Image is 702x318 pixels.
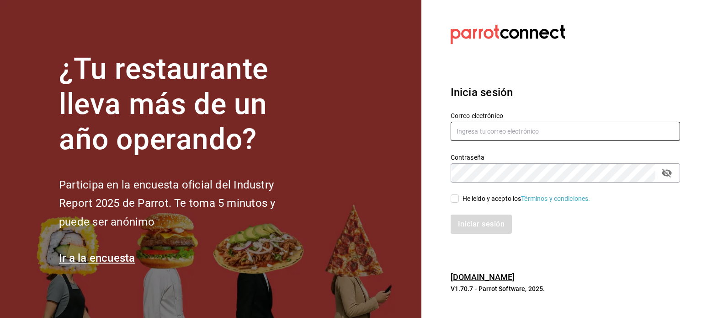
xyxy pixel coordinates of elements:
label: Correo electrónico [451,113,680,119]
h3: Inicia sesión [451,84,680,101]
div: He leído y acepto los [463,194,590,204]
a: Ir a la encuesta [59,252,135,264]
a: [DOMAIN_NAME] [451,272,515,282]
button: passwordField [659,165,675,181]
p: V1.70.7 - Parrot Software, 2025. [451,284,680,293]
h2: Participa en la encuesta oficial del Industry Report 2025 de Parrot. Te toma 5 minutos y puede se... [59,176,306,232]
input: Ingresa tu correo electrónico [451,122,680,141]
h1: ¿Tu restaurante lleva más de un año operando? [59,52,306,157]
label: Contraseña [451,154,680,161]
a: Términos y condiciones. [521,195,590,202]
